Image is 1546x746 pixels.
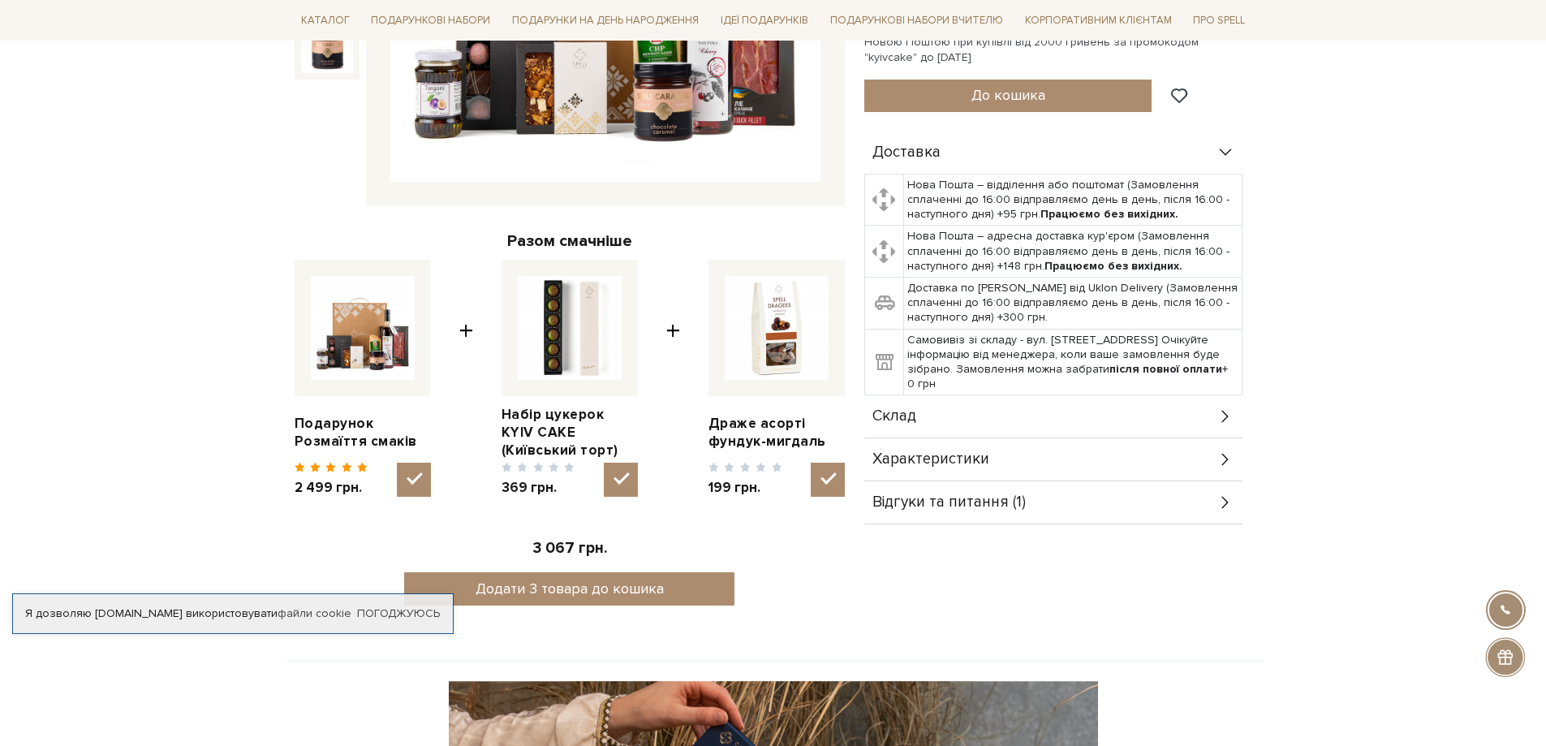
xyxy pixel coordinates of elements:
img: Подарунок Розмаїття смаків [301,20,353,72]
span: 3 067 грн. [532,539,607,558]
span: Склад [872,409,916,424]
div: Я дозволяю [DOMAIN_NAME] використовувати [13,606,453,621]
a: Подарункові набори [364,8,497,33]
td: Самовивіз зі складу - вул. [STREET_ADDRESS] Очікуйте інформацію від менеджера, коли ваше замовлен... [904,329,1242,395]
img: Драже асорті фундук-мигдаль [725,276,829,380]
img: Подарунок Розмаїття смаків [311,276,415,380]
span: До кошика [971,86,1045,104]
span: + [666,260,680,498]
span: 199 грн. [708,479,782,497]
span: 369 грн. [502,479,575,497]
a: файли cookie [278,606,351,620]
span: Доставка [872,145,941,160]
b: Працюємо без вихідних. [1040,207,1178,221]
td: Нова Пошта – відділення або поштомат (Замовлення сплаченні до 16:00 відправляємо день в день, піс... [904,174,1242,226]
div: Разом смачніше [295,231,845,252]
b: після повної оплати [1109,362,1222,376]
a: Подарунки на День народження [506,8,705,33]
img: Набір цукерок KYIV CAKE (Київський торт) [518,276,622,380]
a: Погоджуюсь [357,606,440,621]
span: Відгуки та питання (1) [872,495,1026,510]
a: Ідеї подарунків [714,8,815,33]
b: Працюємо без вихідних. [1044,259,1182,273]
a: Драже асорті фундук-мигдаль [708,415,845,451]
a: Про Spell [1186,8,1251,33]
a: Каталог [295,8,356,33]
span: + [459,260,473,498]
td: Доставка по [PERSON_NAME] від Uklon Delivery (Замовлення сплаченні до 16:00 відправляємо день в д... [904,278,1242,330]
div: [PERSON_NAME] "Київський торт" та безкоштовна доставка Новою Поштою при купівлі від 2000 гривень ... [864,20,1252,65]
a: Подарунок Розмаїття смаків [295,415,431,451]
a: Корпоративним клієнтам [1018,8,1178,33]
button: Додати 3 товара до кошика [404,572,734,606]
button: До кошика [864,80,1152,112]
a: Набір цукерок KYIV CAKE (Київський торт) [502,406,638,459]
span: Характеристики [872,452,989,467]
a: Подарункові набори Вчителю [824,6,1010,34]
td: Нова Пошта – адресна доставка кур'єром (Замовлення сплаченні до 16:00 відправляємо день в день, п... [904,226,1242,278]
span: 2 499 грн. [295,479,368,497]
